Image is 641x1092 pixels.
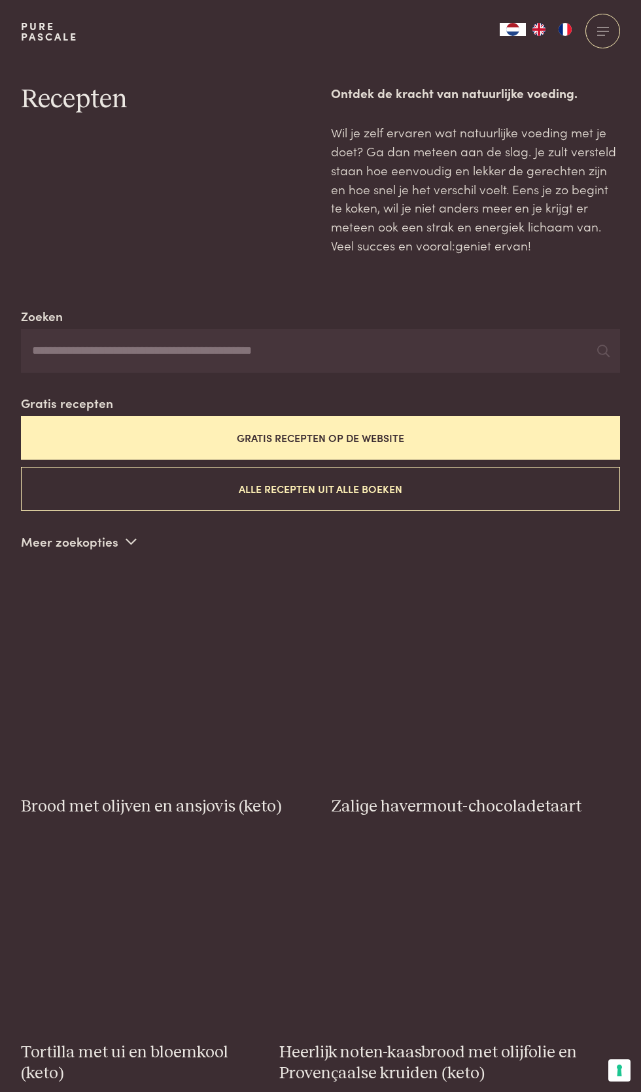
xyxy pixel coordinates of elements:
aside: Language selected: Nederlands [500,23,578,36]
a: FR [552,23,578,36]
p: Meer zoekopties [21,532,137,551]
a: Brood met olijven en ansjovis (keto) Brood met olijven en ansjovis (keto) [21,592,310,817]
strong: Ontdek de kracht van natuurlijke voeding. [331,84,578,101]
a: PurePascale [21,21,78,42]
button: Gratis recepten op de website [21,416,620,460]
button: Uw voorkeuren voor toestemming voor trackingtechnologieën [608,1059,631,1082]
label: Gratis recepten [21,394,113,413]
label: Zoeken [21,307,63,326]
a: Zalige havermout-chocoladetaart Zalige havermout-chocoladetaart [331,592,620,817]
p: Wil je zelf ervaren wat natuurlijke voeding met je doet? Ga dan meteen aan de slag. Je zult verst... [331,123,620,254]
h3: Heerlijk noten-kaasbrood met olijfolie en Provençaalse kruiden (keto) [279,1042,620,1084]
div: Language [500,23,526,36]
ul: Language list [526,23,578,36]
h3: Tortilla met ui en bloemkool (keto) [21,1042,258,1084]
a: NL [500,23,526,36]
h1: Recepten [21,84,310,116]
button: Alle recepten uit alle boeken [21,467,620,511]
h3: Zalige havermout-chocoladetaart [331,796,620,817]
a: EN [526,23,552,36]
a: Heerlijk noten-kaasbrood met olijfolie en Provençaalse kruiden (keto) Heerlijk noten-kaasbrood me... [279,838,620,1084]
a: Tortilla met ui en bloemkool (keto) Tortilla met ui en bloemkool (keto) [21,838,258,1084]
h3: Brood met olijven en ansjovis (keto) [21,796,310,817]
